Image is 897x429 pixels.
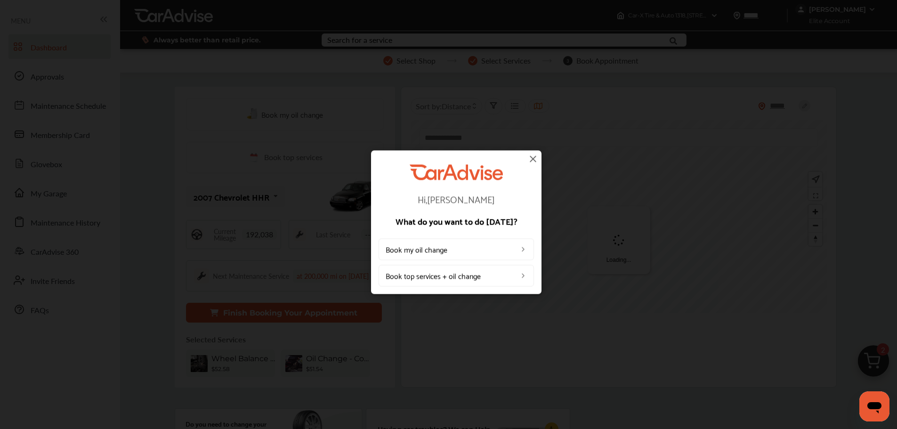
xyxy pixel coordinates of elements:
[379,194,534,203] p: Hi, [PERSON_NAME]
[519,245,527,253] img: left_arrow_icon.0f472efe.svg
[379,238,534,260] a: Book my oil change
[859,391,889,421] iframe: Button to launch messaging window
[410,164,503,180] img: CarAdvise Logo
[379,265,534,286] a: Book top services + oil change
[519,272,527,279] img: left_arrow_icon.0f472efe.svg
[527,153,539,164] img: close-icon.a004319c.svg
[379,217,534,225] p: What do you want to do [DATE]?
